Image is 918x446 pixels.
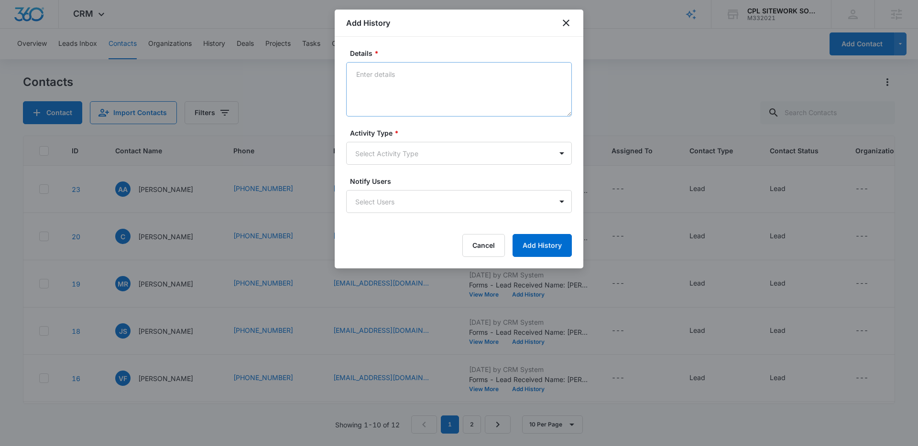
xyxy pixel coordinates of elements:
button: close [560,17,572,29]
label: Details [350,48,576,58]
h1: Add History [346,17,390,29]
button: Cancel [462,234,505,257]
label: Notify Users [350,176,576,186]
label: Activity Type [350,128,576,138]
button: Add History [513,234,572,257]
